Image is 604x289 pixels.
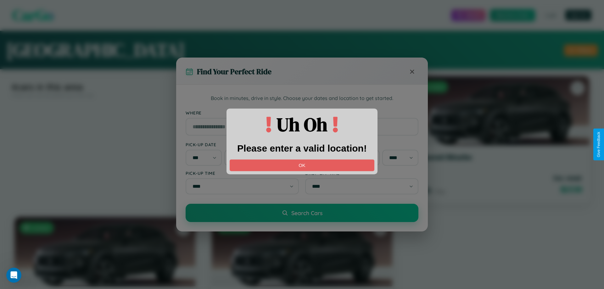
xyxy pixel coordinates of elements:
[186,142,299,147] label: Pick-up Date
[305,142,418,147] label: Drop-off Date
[197,66,271,77] h3: Find Your Perfect Ride
[186,110,418,115] label: Where
[186,94,418,103] p: Book in minutes, drive in style. Choose your dates and location to get started.
[291,209,322,216] span: Search Cars
[186,170,299,176] label: Pick-up Time
[305,170,418,176] label: Drop-off Time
